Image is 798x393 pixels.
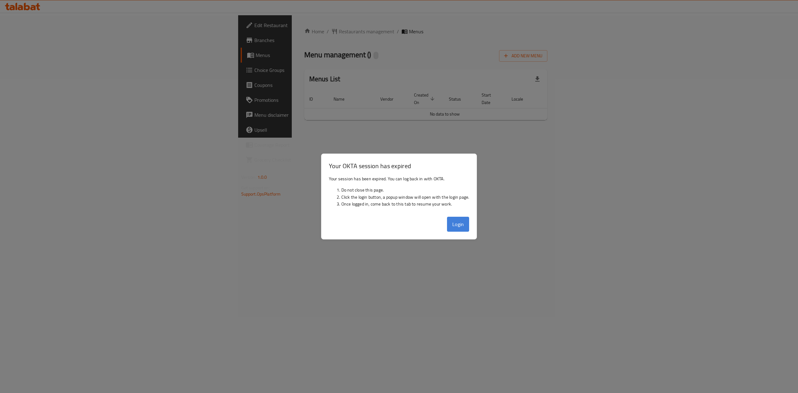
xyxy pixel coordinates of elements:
li: Click the login button, a popup window will open with the login page. [341,194,469,201]
li: Once logged in, come back to this tab to resume your work. [341,201,469,207]
li: Do not close this page. [341,187,469,193]
h3: Your OKTA session has expired [329,161,469,170]
button: Login [447,217,469,232]
div: Your session has been expired. You can log back in with OKTA. [321,173,477,215]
